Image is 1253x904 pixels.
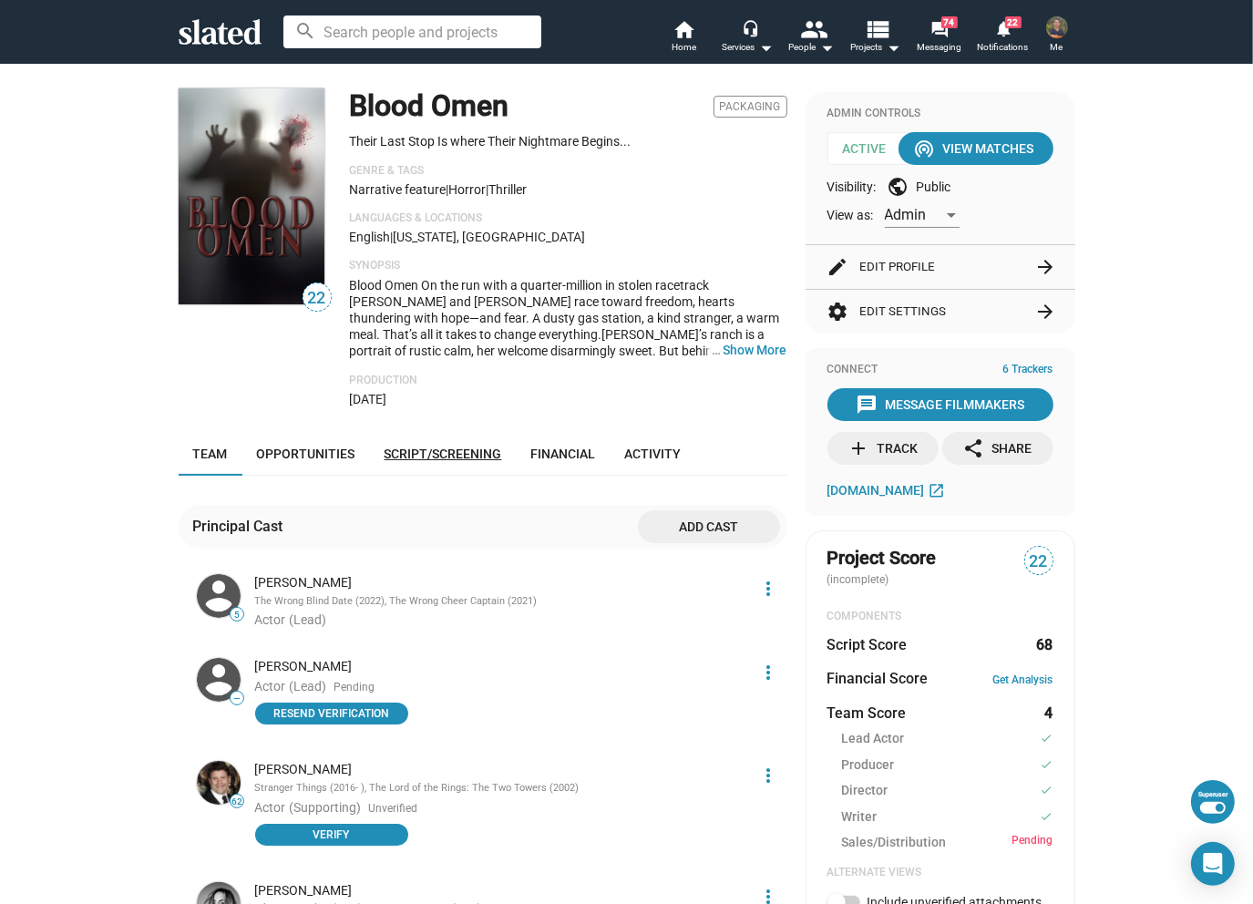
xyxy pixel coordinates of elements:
[994,19,1012,36] mat-icon: notifications
[242,432,370,476] a: Opportunities
[1012,834,1053,851] span: Pending
[1035,13,1079,60] button: Mitchell SturhannMe
[255,658,747,675] div: [PERSON_NAME]
[391,230,394,244] span: |
[197,761,241,805] img: Sean Astin
[255,761,747,778] div: [PERSON_NAME]
[350,278,786,522] span: Blood Omen On the run with a quarter-million in stolen racetrack [PERSON_NAME] and [PERSON_NAME] ...
[447,182,449,197] span: |
[350,392,387,406] span: [DATE]
[1036,635,1053,654] dd: 68
[882,36,904,58] mat-icon: arrow_drop_down
[827,635,908,654] dt: Script Score
[257,447,355,461] span: Opportunities
[856,388,1024,421] div: Message Filmmakers
[193,517,291,536] div: Principal Cast
[487,182,489,197] span: |
[827,256,849,278] mat-icon: edit
[723,36,774,58] div: Services
[885,206,927,223] span: Admin
[817,36,838,58] mat-icon: arrow_drop_down
[827,107,1053,121] div: Admin Controls
[827,610,1053,624] div: COMPONENTS
[1041,808,1053,826] mat-icon: check
[842,782,888,801] span: Director
[350,259,787,273] p: Synopsis
[290,679,327,693] span: (Lead)
[672,36,696,58] span: Home
[369,802,418,817] span: Unverified
[1198,791,1227,798] div: Superuser
[1036,704,1053,723] dd: 4
[1051,36,1063,58] span: Me
[908,18,971,58] a: 74Messaging
[255,679,286,693] span: Actor
[1041,756,1053,774] mat-icon: check
[1191,780,1235,824] button: Superuser
[827,483,925,498] span: [DOMAIN_NAME]
[742,20,758,36] mat-icon: headset_mic
[531,447,596,461] span: Financial
[971,18,1035,58] a: 22Notifications
[758,765,780,786] mat-icon: more_vert
[827,176,1053,198] div: Visibility: Public
[856,394,878,416] mat-icon: message
[1003,363,1053,377] span: 6 Trackers
[842,730,905,749] span: Lead Actor
[673,18,695,40] mat-icon: home
[255,800,286,815] span: Actor
[914,138,936,159] mat-icon: wifi_tethering
[780,18,844,58] button: People
[800,15,827,42] mat-icon: people
[652,510,765,543] span: Add cast
[449,182,487,197] span: Horror
[334,681,375,695] span: Pending
[827,132,915,165] span: Active
[1035,301,1057,323] mat-icon: arrow_forward
[489,182,528,197] span: Thriller
[1041,782,1053,799] mat-icon: check
[638,510,780,543] button: Add cast
[625,447,682,461] span: Activity
[197,574,241,618] img: Sofia Masson
[827,866,1053,880] div: Alternate Views
[193,447,228,461] span: Team
[842,756,895,776] span: Producer
[290,612,327,627] span: (Lead)
[283,15,541,48] input: Search people and projects
[231,796,243,807] span: 62
[1046,16,1068,38] img: Mitchell Sturhann
[827,432,939,465] button: Track
[290,800,362,815] span: (Supporting)
[827,388,1053,421] sl-message-button: Message Filmmakers
[827,245,1053,289] button: Edit Profile
[303,286,331,311] span: 22
[704,342,724,358] span: …
[266,826,397,844] span: Verify
[350,133,787,150] p: Their Last Stop Is where Their Nightmare Begins...
[827,573,893,586] span: (incomplete)
[350,87,509,126] h1: Blood Omen
[1041,730,1053,747] mat-icon: check
[850,36,900,58] span: Projects
[827,669,929,688] dt: Financial Score
[231,610,243,621] span: 5
[255,824,408,846] button: Verify
[652,18,716,58] a: Home
[827,207,874,224] span: View as:
[928,481,945,498] mat-icon: open_in_new
[888,176,909,198] mat-icon: public
[755,36,777,58] mat-icon: arrow_drop_down
[350,374,787,388] p: Production
[827,363,1053,377] div: Connect
[179,432,242,476] a: Team
[847,437,869,459] mat-icon: add
[385,447,502,461] span: Script/Screening
[993,673,1053,686] a: Get Analysis
[789,36,835,58] div: People
[827,479,950,501] a: [DOMAIN_NAME]
[394,230,586,244] span: [US_STATE], [GEOGRAPHIC_DATA]
[941,16,958,28] span: 74
[978,36,1029,58] span: Notifications
[517,432,611,476] a: Financial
